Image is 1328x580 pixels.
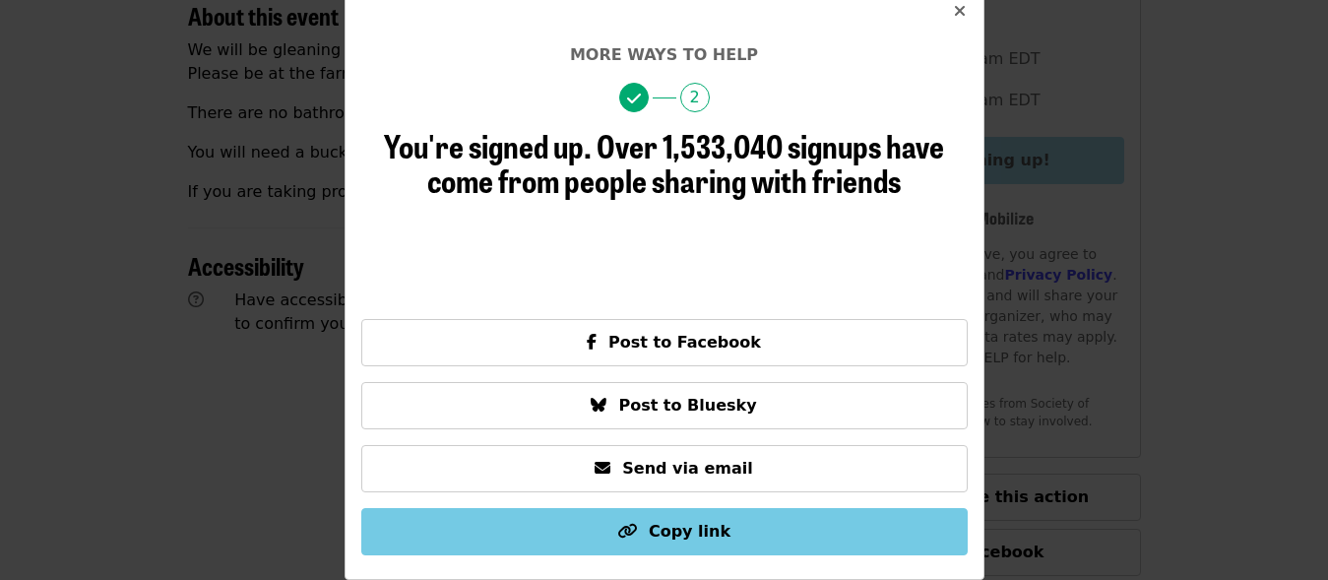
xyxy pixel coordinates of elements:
[954,2,966,21] i: times icon
[361,319,968,366] button: Post to Facebook
[427,122,944,203] span: Over 1,533,040 signups have come from people sharing with friends
[361,445,968,492] button: Send via email
[617,522,637,541] i: link icon
[570,45,758,64] span: More ways to help
[361,508,968,555] button: Copy link
[649,522,730,541] span: Copy link
[595,459,610,478] i: envelope icon
[608,333,761,352] span: Post to Facebook
[618,396,756,415] span: Post to Bluesky
[384,122,592,168] span: You're signed up.
[680,83,710,112] span: 2
[622,459,752,478] span: Send via email
[627,90,641,108] i: check icon
[591,396,606,415] i: bluesky icon
[361,382,968,429] button: Post to Bluesky
[587,333,597,352] i: facebook-f icon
